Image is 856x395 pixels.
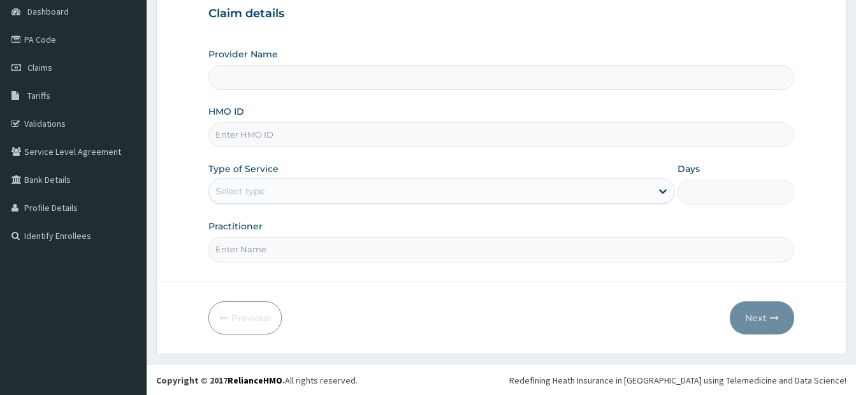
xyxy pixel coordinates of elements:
strong: Copyright © 2017 . [156,375,285,386]
div: Redefining Heath Insurance in [GEOGRAPHIC_DATA] using Telemedicine and Data Science! [509,374,846,387]
button: Next [730,301,794,334]
span: Dashboard [27,6,69,17]
label: Practitioner [208,220,263,233]
div: Select type [215,185,265,197]
span: Claims [27,62,52,73]
input: Enter HMO ID [208,122,794,147]
button: Previous [208,301,282,334]
input: Enter Name [208,237,794,262]
h3: Claim details [208,7,794,21]
span: Tariffs [27,90,50,101]
label: Provider Name [208,48,278,61]
label: Type of Service [208,162,279,175]
label: HMO ID [208,105,244,118]
label: Days [678,162,700,175]
a: RelianceHMO [228,375,282,386]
